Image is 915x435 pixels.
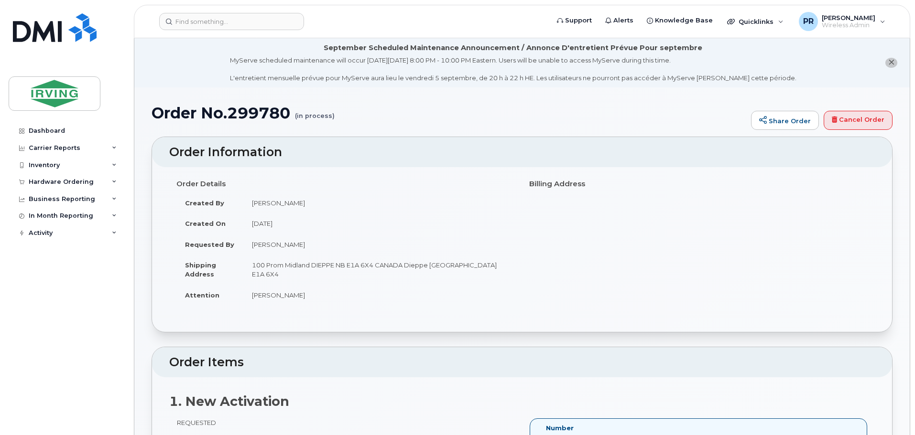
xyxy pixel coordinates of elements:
[243,192,515,213] td: [PERSON_NAME]
[885,58,897,68] button: close notification
[185,220,226,227] strong: Created On
[243,285,515,306] td: [PERSON_NAME]
[169,356,875,369] h2: Order Items
[243,213,515,234] td: [DATE]
[529,180,868,188] h4: Billing Address
[295,105,335,119] small: (in process)
[230,56,796,83] div: MyServe scheduled maintenance will occur [DATE][DATE] 8:00 PM - 10:00 PM Eastern. Users will be u...
[185,241,234,248] strong: Requested By
[152,105,746,121] h1: Order No.299780
[243,234,515,255] td: [PERSON_NAME]
[546,424,574,433] label: Number
[185,199,224,207] strong: Created By
[169,393,289,409] strong: 1. New Activation
[751,111,819,130] a: Share Order
[185,261,216,278] strong: Shipping Address
[185,291,219,299] strong: Attention
[243,255,515,284] td: 100 Prom Midland DIEPPE NB E1A 6X4 CANADA Dieppe [GEOGRAPHIC_DATA] E1A 6X4
[169,146,875,159] h2: Order Information
[324,43,702,53] div: September Scheduled Maintenance Announcement / Annonce D'entretient Prévue Pour septembre
[824,111,893,130] a: Cancel Order
[176,180,515,188] h4: Order Details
